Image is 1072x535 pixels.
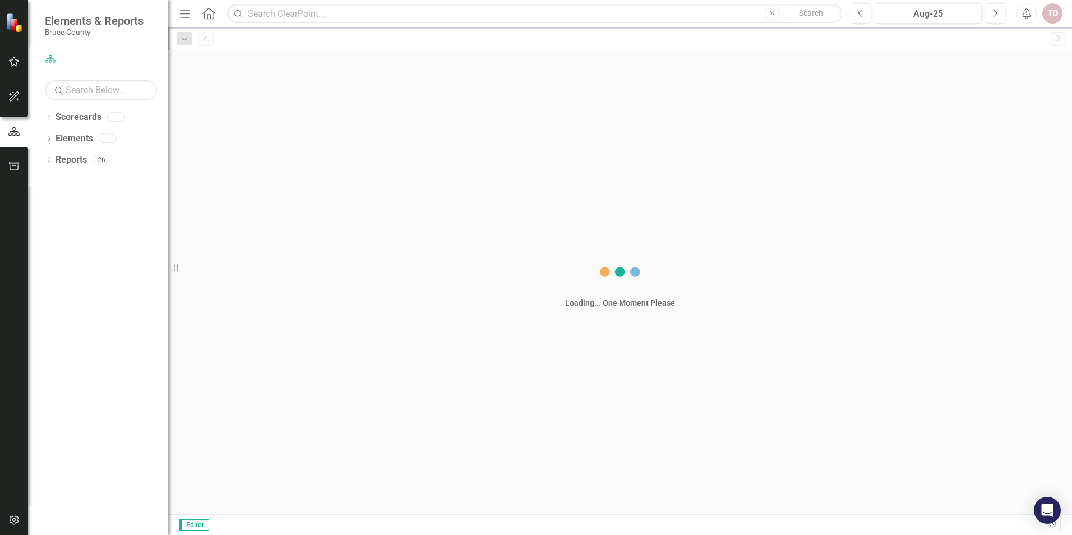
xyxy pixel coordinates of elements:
input: Search Below... [45,80,157,100]
input: Search ClearPoint... [227,4,842,24]
div: Loading... One Moment Please [565,297,675,308]
button: Aug-25 [875,3,982,24]
img: ClearPoint Strategy [5,12,26,33]
a: Scorecards [56,111,101,124]
small: Bruce County [45,27,144,36]
span: Search [799,8,823,17]
div: Open Intercom Messenger [1034,497,1061,524]
div: Aug-25 [879,7,978,21]
button: Search [783,6,839,21]
span: Elements & Reports [45,14,144,27]
div: 26 [93,155,110,164]
button: TD [1042,3,1062,24]
a: Elements [56,132,93,145]
span: Editor [179,519,209,531]
a: Reports [56,154,87,167]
